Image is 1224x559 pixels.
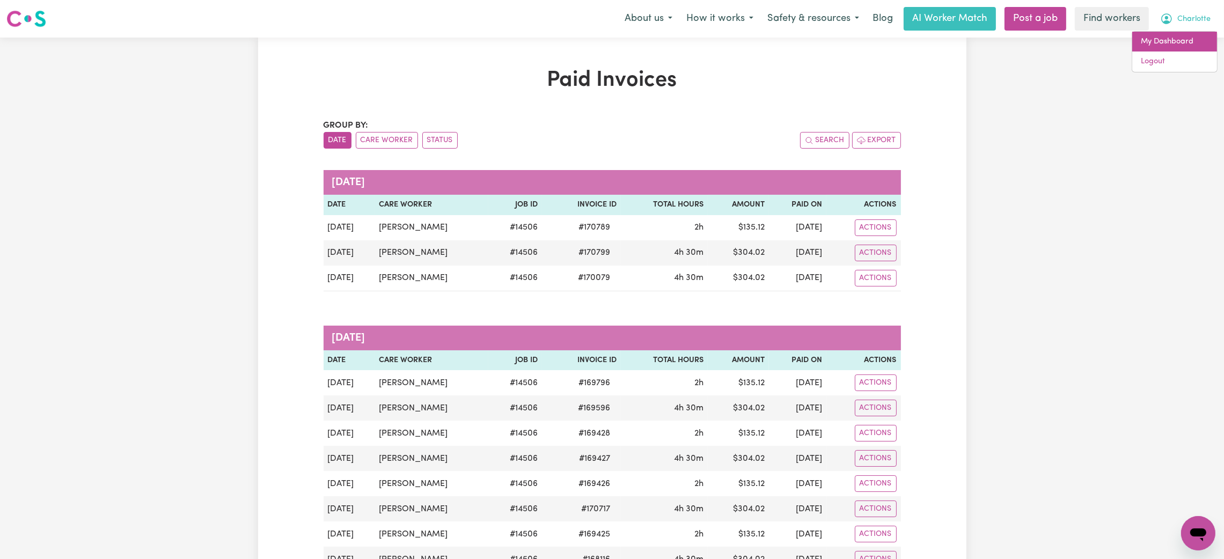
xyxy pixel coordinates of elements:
[769,195,826,215] th: Paid On
[1005,7,1066,31] a: Post a job
[679,8,760,30] button: How it works
[1177,13,1211,25] span: Charlotte
[572,246,617,259] span: # 170799
[1153,8,1218,30] button: My Account
[904,7,996,31] a: AI Worker Match
[324,496,375,521] td: [DATE]
[708,521,768,547] td: $ 135.12
[488,471,542,496] td: # 14506
[694,480,703,488] span: 2 hours
[6,6,46,31] a: Careseekers logo
[708,471,768,496] td: $ 135.12
[855,270,897,286] button: Actions
[375,215,488,240] td: [PERSON_NAME]
[375,521,488,547] td: [PERSON_NAME]
[573,452,617,465] span: # 169427
[855,526,897,542] button: Actions
[375,240,488,266] td: [PERSON_NAME]
[488,421,542,446] td: # 14506
[324,195,375,215] th: Date
[769,496,826,521] td: [DATE]
[855,219,897,236] button: Actions
[324,215,375,240] td: [DATE]
[324,240,375,266] td: [DATE]
[375,395,488,421] td: [PERSON_NAME]
[572,528,617,541] span: # 169425
[694,223,703,232] span: 2 hours
[769,521,826,547] td: [DATE]
[324,326,901,350] caption: [DATE]
[708,350,768,371] th: Amount
[375,266,488,291] td: [PERSON_NAME]
[324,446,375,471] td: [DATE]
[324,471,375,496] td: [DATE]
[1181,516,1215,550] iframe: Button to launch messaging window, conversation in progress
[324,170,901,195] caption: [DATE]
[324,421,375,446] td: [DATE]
[708,266,768,291] td: $ 304.02
[488,370,542,395] td: # 14506
[866,7,899,31] a: Blog
[855,425,897,442] button: Actions
[571,271,617,284] span: # 170079
[422,132,458,149] button: sort invoices by paid status
[572,427,617,440] span: # 169428
[375,195,488,215] th: Care Worker
[769,240,826,266] td: [DATE]
[488,350,542,371] th: Job ID
[694,530,703,539] span: 2 hours
[1132,52,1217,72] a: Logout
[855,501,897,517] button: Actions
[855,374,897,391] button: Actions
[855,245,897,261] button: Actions
[708,370,768,395] td: $ 135.12
[375,496,488,521] td: [PERSON_NAME]
[572,477,617,490] span: # 169426
[324,132,351,149] button: sort invoices by date
[852,132,901,149] button: Export
[575,503,617,516] span: # 170717
[708,215,768,240] td: $ 135.12
[572,377,617,389] span: # 169796
[621,350,708,371] th: Total Hours
[769,421,826,446] td: [DATE]
[855,400,897,416] button: Actions
[769,215,826,240] td: [DATE]
[800,132,849,149] button: Search
[324,121,369,130] span: Group by:
[708,395,768,421] td: $ 304.02
[694,429,703,438] span: 2 hours
[488,240,542,266] td: # 14506
[674,248,703,257] span: 4 hours 30 minutes
[488,446,542,471] td: # 14506
[1132,32,1217,52] a: My Dashboard
[708,240,768,266] td: $ 304.02
[375,370,488,395] td: [PERSON_NAME]
[674,505,703,513] span: 4 hours 30 minutes
[708,496,768,521] td: $ 304.02
[674,274,703,282] span: 4 hours 30 minutes
[542,195,621,215] th: Invoice ID
[375,446,488,471] td: [PERSON_NAME]
[324,266,375,291] td: [DATE]
[760,8,866,30] button: Safety & resources
[324,68,901,93] h1: Paid Invoices
[375,421,488,446] td: [PERSON_NAME]
[324,370,375,395] td: [DATE]
[769,350,826,371] th: Paid On
[1075,7,1149,31] a: Find workers
[708,446,768,471] td: $ 304.02
[826,195,900,215] th: Actions
[618,8,679,30] button: About us
[769,266,826,291] td: [DATE]
[855,475,897,492] button: Actions
[855,450,897,467] button: Actions
[769,471,826,496] td: [DATE]
[324,395,375,421] td: [DATE]
[488,195,542,215] th: Job ID
[769,370,826,395] td: [DATE]
[488,395,542,421] td: # 14506
[324,521,375,547] td: [DATE]
[1132,31,1218,72] div: My Account
[324,350,375,371] th: Date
